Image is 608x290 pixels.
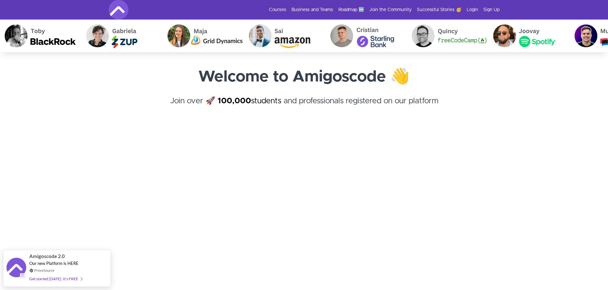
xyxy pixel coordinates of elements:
h4: Join over 🚀 and professionals registered on our platform [109,95,500,119]
img: Sai [241,20,323,52]
strong: Welcome to Amigoscode 👋 [198,69,410,85]
a: Successful Stories 🥳 [417,7,461,13]
img: Joovay [486,20,567,52]
a: Courses [269,7,286,13]
strong: 100,000 [218,97,251,105]
a: Join the Community [369,7,412,13]
span: Our new Platform is HERE [29,261,78,266]
a: Login [467,7,478,13]
a: 100,000students [218,97,281,105]
div: Get started [DATE]. It's FREE [29,275,82,283]
img: Maja [160,20,241,52]
a: Roadmap 🆕 [338,7,364,13]
img: provesource social proof notification image [7,258,26,279]
a: ProveSource [34,268,54,272]
img: Gabriela [78,20,160,52]
a: Business and Teams [291,7,333,13]
span: Amigoscode 2.0 [29,253,65,260]
img: Cristian [323,20,404,52]
img: Quincy [404,20,486,52]
a: Sign Up [483,7,500,13]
